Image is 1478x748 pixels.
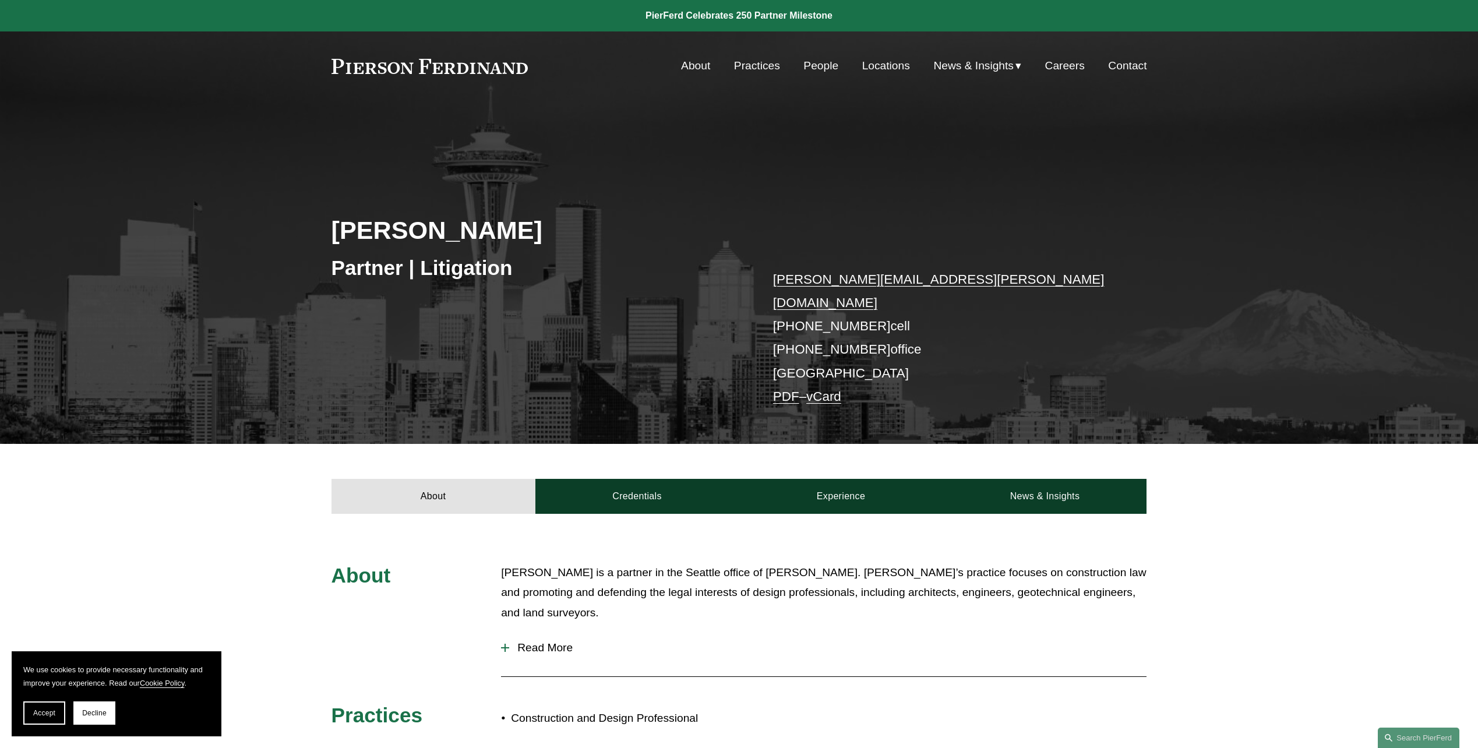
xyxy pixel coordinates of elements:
a: Contact [1108,55,1147,77]
a: Experience [739,479,943,514]
gu-sc-dial: Click to Connect 8138509139 [773,319,891,333]
a: vCard [806,389,841,404]
p: [PERSON_NAME] is a partner in the Seattle office of [PERSON_NAME]. [PERSON_NAME]’s practice focus... [501,563,1147,623]
button: Decline [73,701,115,725]
a: Careers [1045,55,1085,77]
button: Accept [23,701,65,725]
gu-sc-dial: Click to Connect 5642154988 [773,342,891,357]
a: PDF [773,389,799,404]
a: About [331,479,535,514]
span: Decline [82,709,107,717]
a: Credentials [535,479,739,514]
a: Practices [734,55,780,77]
a: Search this site [1378,728,1459,748]
button: Read More [501,633,1147,663]
p: cell office [GEOGRAPHIC_DATA] – [773,268,1113,409]
a: Cookie Policy [140,679,185,687]
span: Practices [331,704,423,726]
span: News & Insights [933,56,1014,76]
h3: Partner | Litigation [331,255,739,281]
span: Accept [33,709,55,717]
a: folder dropdown [933,55,1021,77]
a: About [681,55,710,77]
a: News & Insights [943,479,1147,514]
span: Read More [509,641,1147,654]
a: People [803,55,838,77]
p: Construction and Design Professional [511,708,739,729]
section: Cookie banner [12,651,221,736]
p: We use cookies to provide necessary functionality and improve your experience. Read our . [23,663,210,690]
a: Locations [862,55,910,77]
a: [PERSON_NAME][EMAIL_ADDRESS][PERSON_NAME][DOMAIN_NAME] [773,272,1105,310]
span: About [331,564,391,587]
h2: [PERSON_NAME] [331,215,739,245]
